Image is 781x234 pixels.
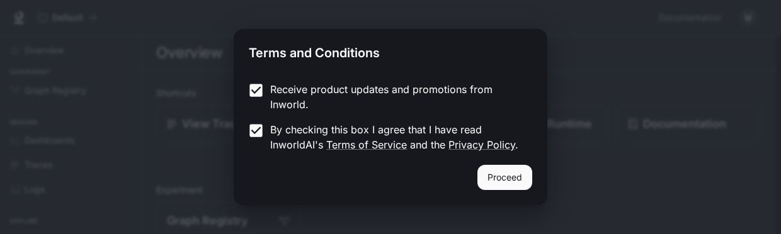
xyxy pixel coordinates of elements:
[270,82,522,112] p: Receive product updates and promotions from Inworld.
[270,122,522,152] p: By checking this box I agree that I have read InworldAI's and the .
[234,29,547,72] h2: Terms and Conditions
[448,138,515,151] a: Privacy Policy
[326,138,407,151] a: Terms of Service
[477,165,532,190] button: Proceed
